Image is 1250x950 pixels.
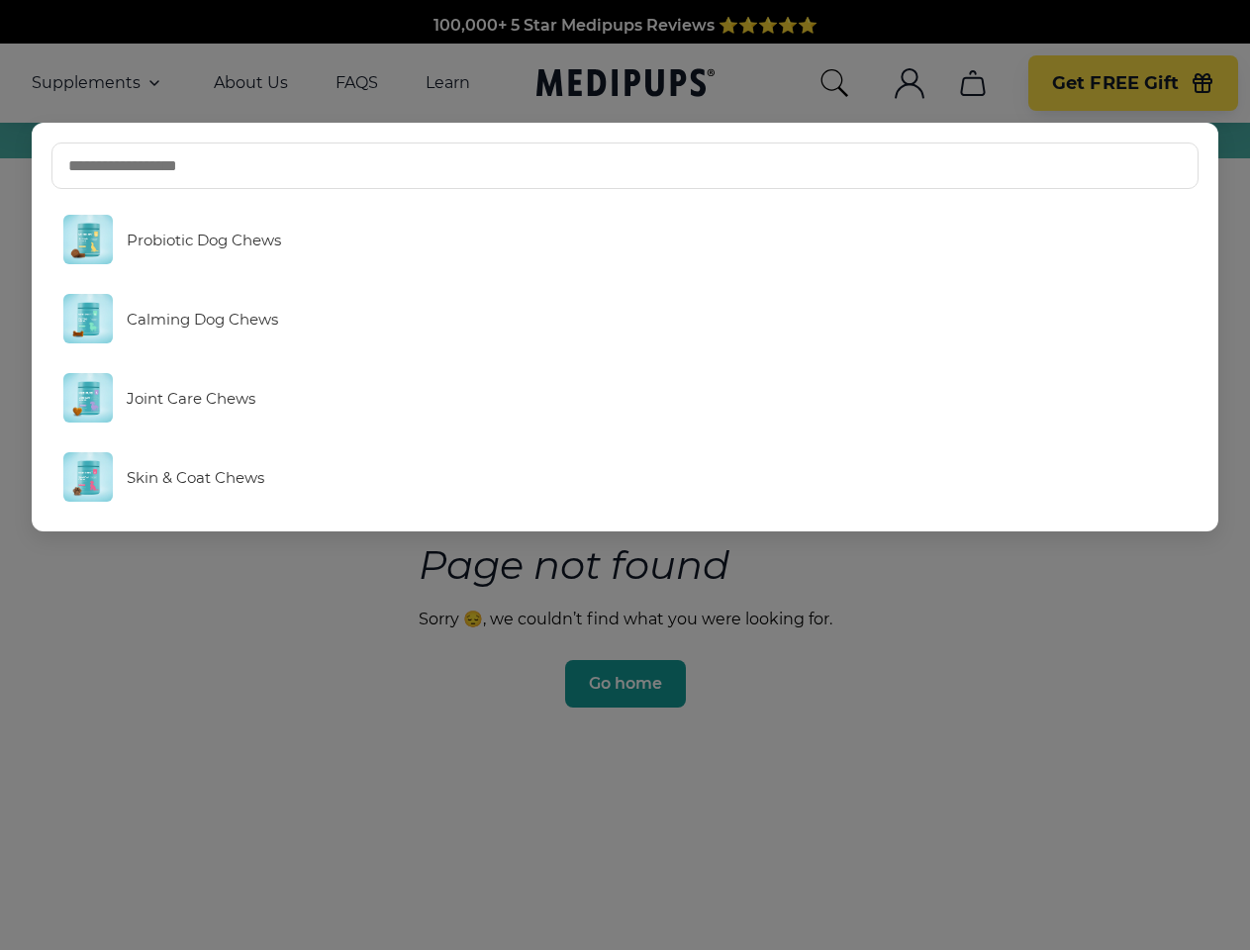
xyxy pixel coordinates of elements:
[63,452,113,502] img: Skin & Coat Chews
[127,389,255,408] span: Joint Care Chews
[63,294,113,343] img: Calming Dog Chews
[51,205,1200,274] a: Probiotic Dog Chews
[51,284,1200,353] a: Calming Dog Chews
[127,468,264,487] span: Skin & Coat Chews
[63,373,113,423] img: Joint Care Chews
[127,310,278,329] span: Calming Dog Chews
[127,231,281,249] span: Probiotic Dog Chews
[51,363,1200,432] a: Joint Care Chews
[51,442,1200,512] a: Skin & Coat Chews
[63,215,113,264] img: Probiotic Dog Chews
